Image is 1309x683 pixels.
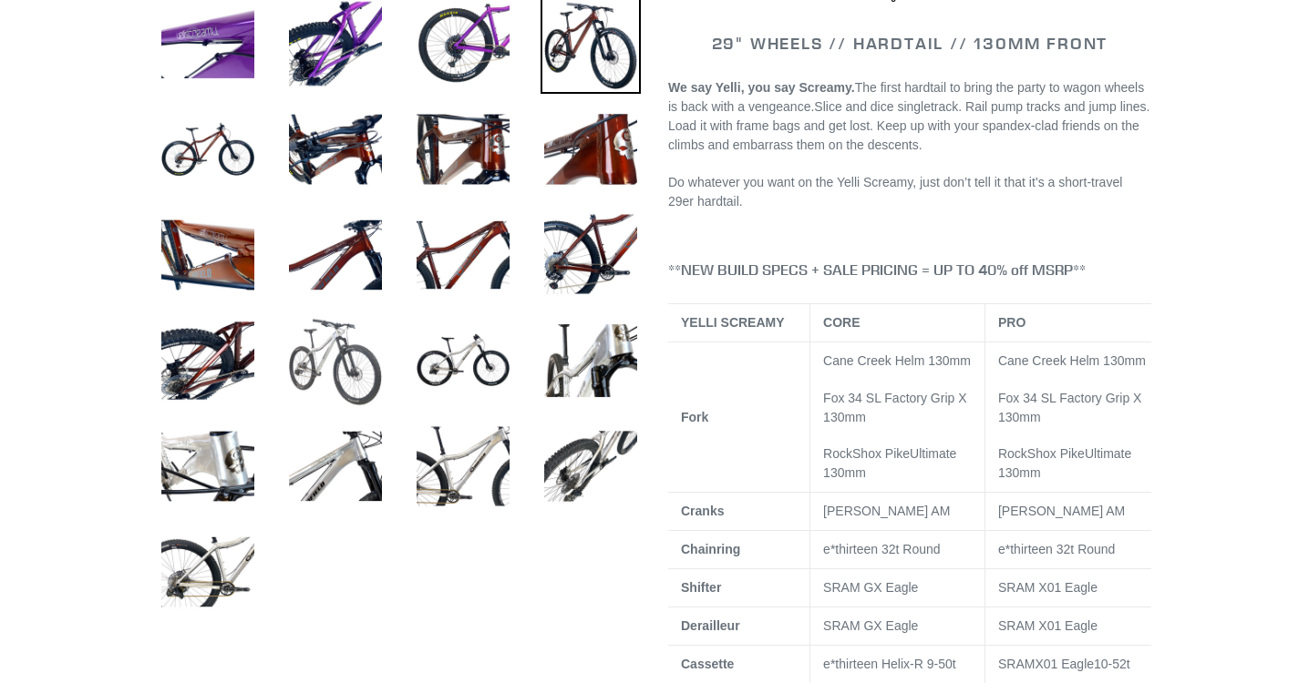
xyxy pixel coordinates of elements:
[681,504,724,518] b: Cranks
[158,522,258,622] img: Load image into Gallery viewer, YELLI SCREAMY - Complete Bike
[285,99,386,199] img: Load image into Gallery viewer, YELLI SCREAMY - Complete Bike
[285,416,386,516] img: Load image into Gallery viewer, YELLI SCREAMY - Complete Bike
[681,580,721,595] b: Shifter
[681,657,734,671] b: Cassette
[998,657,1006,671] span: S
[831,618,918,633] span: RAM GX Eagle
[668,78,1151,155] p: Slice and dice singletrack. Rail pump tracks and jump lines. Load it with frame bags and get lost...
[823,618,831,633] span: S
[285,205,386,305] img: Load image into Gallery viewer, YELLI SCREAMY - Complete Bike
[998,315,1026,330] b: PRO
[823,504,950,518] span: [PERSON_NAME] AM
[413,311,513,411] img: Load image into Gallery viewer, YELLI SCREAMY - Complete Bike
[681,315,785,330] b: YELLI SCREAMY
[823,352,972,371] p: Cane Creek Helm 130mm
[668,261,1151,279] h4: **NEW BUILD SPECS + SALE PRICING = UP TO 40% off MSRP**
[998,542,1115,556] span: e*thirteen 32t Round
[285,311,386,411] img: Load image into Gallery viewer, YELLI SCREAMY - Complete Bike
[984,607,1166,646] td: SRAM X01 Eagle
[158,205,258,305] img: Load image into Gallery viewer, YELLI SCREAMY - Complete Bike
[158,416,258,516] img: Load image into Gallery viewer, YELLI SCREAMY - Complete Bike
[823,542,940,556] span: e*thirteen 32t Round
[541,99,641,199] img: Load image into Gallery viewer, YELLI SCREAMY - Complete Bike
[681,542,740,556] b: Chainring
[681,618,740,633] b: Derailleur
[998,446,1085,461] span: RockShox Pike
[668,80,1144,114] span: The first hardtail to bring the party to wagon wheels is back with a vengeance.
[413,416,513,516] img: Load image into Gallery viewer, YELLI SCREAMY - Complete Bike
[541,205,641,305] img: Load image into Gallery viewer, YELLI SCREAMY - Complete Bike
[998,504,1125,518] span: [PERSON_NAME] AM
[541,311,641,411] img: Load image into Gallery viewer, YELLI SCREAMY - Complete Bike
[668,80,855,95] b: We say Yelli, you say Screamy.
[984,569,1166,607] td: SRAM X01 Eagle
[668,175,1122,209] span: Do whatever you want on the Yelli Screamy, just don’t tell it that it’s a short-travel 29er hardt...
[998,389,1153,427] p: Fox 34 SL Factory Grip X 130mm
[541,416,641,516] img: Load image into Gallery viewer, YELLI SCREAMY - Complete Bike
[998,352,1153,371] p: Cane Creek Helm 130mm
[1006,657,1035,671] span: RAM
[712,33,1108,54] span: 29" WHEELS // HARDTAIL // 130MM FRONT
[823,389,972,427] p: Fox 34 SL Factory Grip X 130mm
[158,99,258,199] img: Load image into Gallery viewer, YELLI SCREAMY - Complete Bike
[413,99,513,199] img: Load image into Gallery viewer, YELLI SCREAMY - Complete Bike
[810,569,985,607] td: SRAM GX Eagle
[681,410,708,424] b: Fork
[413,205,513,305] img: Load image into Gallery viewer, YELLI SCREAMY - Complete Bike
[1035,657,1094,671] span: X01 Eagle
[158,311,258,411] img: Load image into Gallery viewer, YELLI SCREAMY - Complete Bike
[823,315,860,330] b: CORE
[823,446,910,461] span: RockShox Pike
